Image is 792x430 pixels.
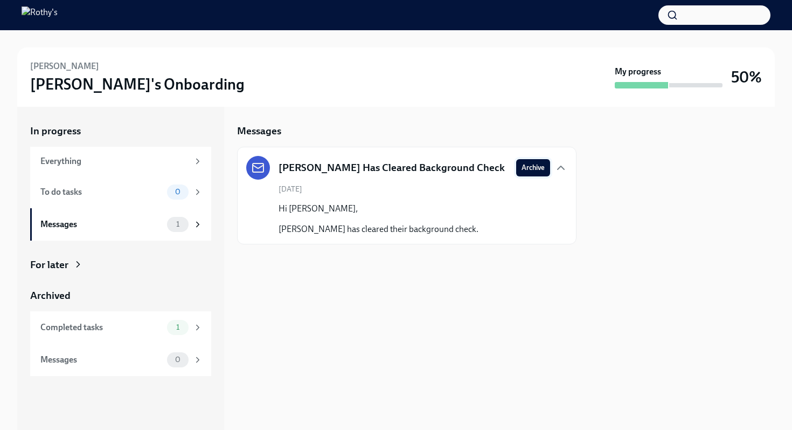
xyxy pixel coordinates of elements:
[22,6,58,24] img: Rothy's
[279,161,505,175] h5: [PERSON_NAME] Has Cleared Background Check
[30,258,68,272] div: For later
[516,159,550,176] button: Archive
[40,155,189,167] div: Everything
[30,147,211,176] a: Everything
[30,124,211,138] a: In progress
[169,356,187,364] span: 0
[30,176,211,208] a: To do tasks0
[30,74,245,94] h3: [PERSON_NAME]'s Onboarding
[279,203,478,215] p: Hi [PERSON_NAME],
[40,354,163,366] div: Messages
[30,344,211,376] a: Messages0
[279,184,302,194] span: [DATE]
[30,258,211,272] a: For later
[40,186,163,198] div: To do tasks
[30,289,211,303] a: Archived
[30,208,211,241] a: Messages1
[169,188,187,196] span: 0
[30,311,211,344] a: Completed tasks1
[170,220,186,228] span: 1
[237,124,281,138] h5: Messages
[615,66,661,78] strong: My progress
[731,67,762,87] h3: 50%
[40,219,163,230] div: Messages
[279,223,478,235] p: [PERSON_NAME] has cleared their background check.
[40,322,163,333] div: Completed tasks
[30,60,99,72] h6: [PERSON_NAME]
[170,323,186,331] span: 1
[522,162,545,173] span: Archive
